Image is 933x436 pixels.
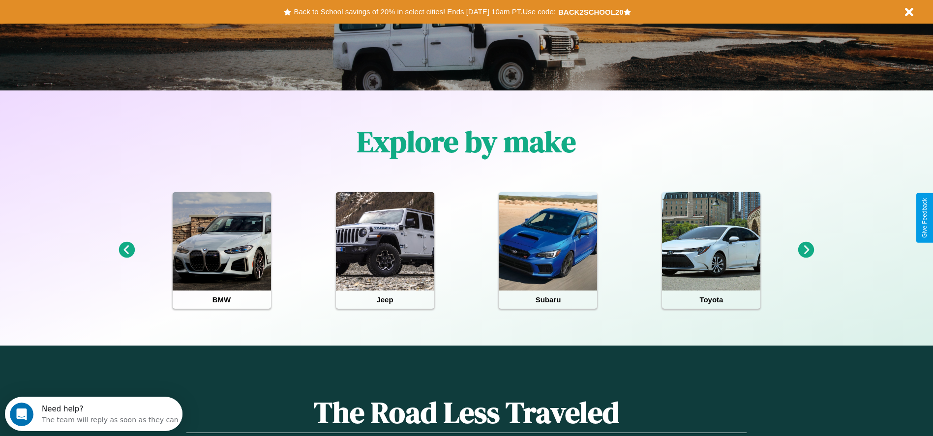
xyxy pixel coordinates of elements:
[10,403,33,426] iframe: Intercom live chat
[4,4,183,31] div: Open Intercom Messenger
[499,291,597,309] h4: Subaru
[558,8,624,16] b: BACK2SCHOOL20
[336,291,434,309] h4: Jeep
[357,121,576,162] h1: Explore by make
[662,291,760,309] h4: Toyota
[291,5,558,19] button: Back to School savings of 20% in select cities! Ends [DATE] 10am PT.Use code:
[173,291,271,309] h4: BMW
[37,8,174,16] div: Need help?
[5,397,182,431] iframe: Intercom live chat discovery launcher
[921,198,928,238] div: Give Feedback
[186,392,746,433] h1: The Road Less Traveled
[37,16,174,27] div: The team will reply as soon as they can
